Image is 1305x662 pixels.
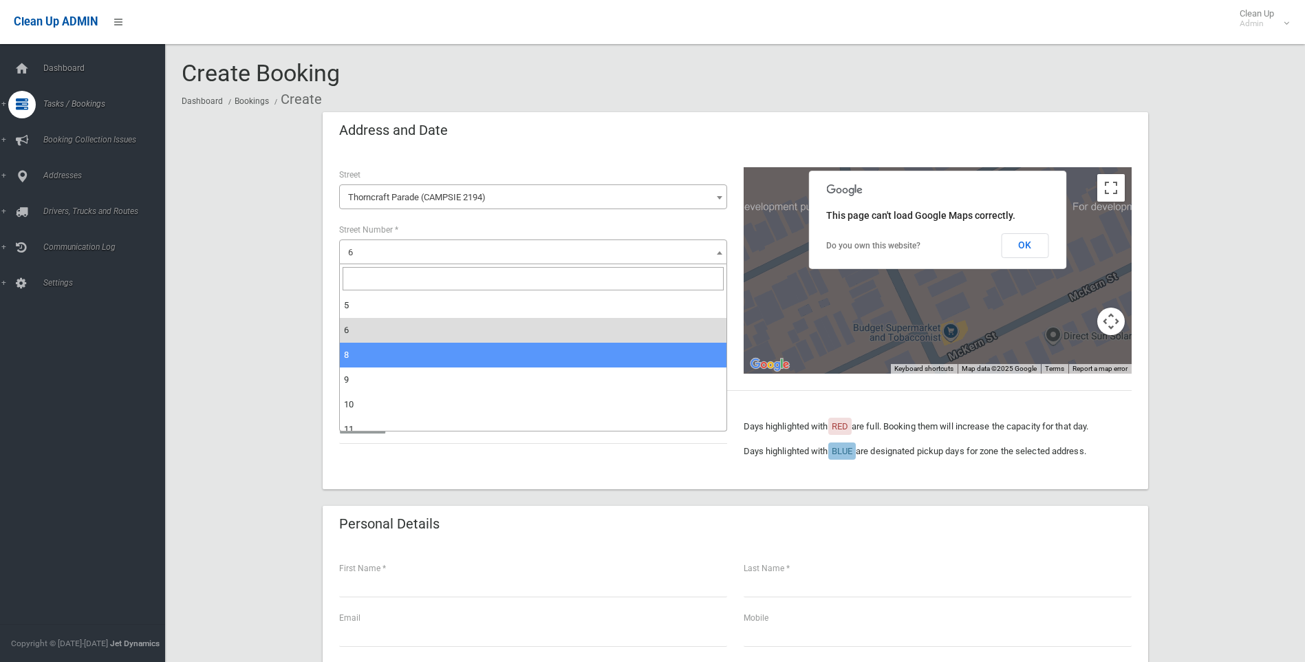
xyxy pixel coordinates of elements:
[1240,19,1274,29] small: Admin
[39,135,175,145] span: Booking Collection Issues
[182,96,223,106] a: Dashboard
[344,399,354,409] span: 10
[323,117,464,144] header: Address and Date
[343,243,724,262] span: 6
[11,639,108,648] span: Copyright © [DATE]-[DATE]
[348,247,353,257] span: 6
[1097,174,1125,202] button: Toggle fullscreen view
[39,242,175,252] span: Communication Log
[1072,365,1128,372] a: Report a map error
[962,365,1037,372] span: Map data ©2025 Google
[110,639,160,648] strong: Jet Dynamics
[344,350,349,360] span: 8
[1097,308,1125,335] button: Map camera controls
[343,188,724,207] span: Thorncraft Parade (CAMPSIE 2194)
[14,15,98,28] span: Clean Up ADMIN
[39,278,175,288] span: Settings
[832,446,852,456] span: BLUE
[344,300,349,310] span: 5
[235,96,269,106] a: Bookings
[339,239,727,264] span: 6
[344,374,349,385] span: 9
[344,325,349,335] span: 6
[826,210,1015,221] span: This page can't load Google Maps correctly.
[271,87,322,112] li: Create
[39,63,175,73] span: Dashboard
[894,364,953,374] button: Keyboard shortcuts
[747,356,792,374] img: Google
[39,99,175,109] span: Tasks / Bookings
[747,356,792,374] a: Open this area in Google Maps (opens a new window)
[339,184,727,209] span: Thorncraft Parade (CAMPSIE 2194)
[832,421,848,431] span: RED
[1001,233,1048,258] button: OK
[744,418,1132,435] p: Days highlighted with are full. Booking them will increase the capacity for that day.
[744,443,1132,460] p: Days highlighted with are designated pickup days for zone the selected address.
[1045,365,1064,372] a: Terms (opens in new tab)
[826,241,920,250] a: Do you own this website?
[323,511,456,537] header: Personal Details
[1233,8,1288,29] span: Clean Up
[39,206,175,216] span: Drivers, Trucks and Routes
[182,59,340,87] span: Create Booking
[39,171,175,180] span: Addresses
[344,424,354,434] span: 11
